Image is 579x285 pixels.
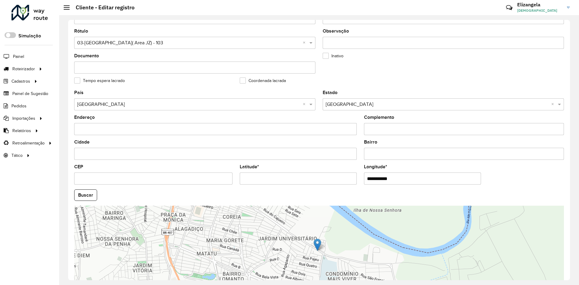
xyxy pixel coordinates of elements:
button: Buscar [74,189,97,201]
img: Marker [314,239,321,251]
span: Relatórios [12,128,31,134]
label: Estado [323,89,337,96]
span: Painel [13,53,24,60]
label: Rótulo [74,27,88,35]
label: Latitude [240,163,259,170]
span: Importações [12,115,35,122]
span: Pedidos [11,103,27,109]
label: Longitude [364,163,387,170]
span: Roteirizador [12,66,35,72]
label: Inativo [323,53,343,59]
h3: Elizangela [517,2,562,8]
span: Clear all [303,39,308,46]
label: Coordenada lacrada [240,78,286,84]
span: Clear all [303,101,308,108]
label: País [74,89,84,96]
label: Complemento [364,114,394,121]
label: Tempo espera lacrado [74,78,125,84]
label: Observação [323,27,349,35]
span: Painel de Sugestão [12,90,48,97]
label: Cidade [74,138,90,146]
label: Bairro [364,138,377,146]
span: [DEMOGRAPHIC_DATA] [517,8,562,13]
span: Retroalimentação [12,140,45,146]
span: Tático [11,152,23,159]
a: Contato Rápido [503,1,516,14]
label: Documento [74,52,99,59]
label: Simulação [18,32,41,40]
span: Clear all [551,101,556,108]
h2: Cliente - Editar registro [70,4,134,11]
label: CEP [74,163,83,170]
label: Endereço [74,114,95,121]
span: Cadastros [11,78,30,84]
